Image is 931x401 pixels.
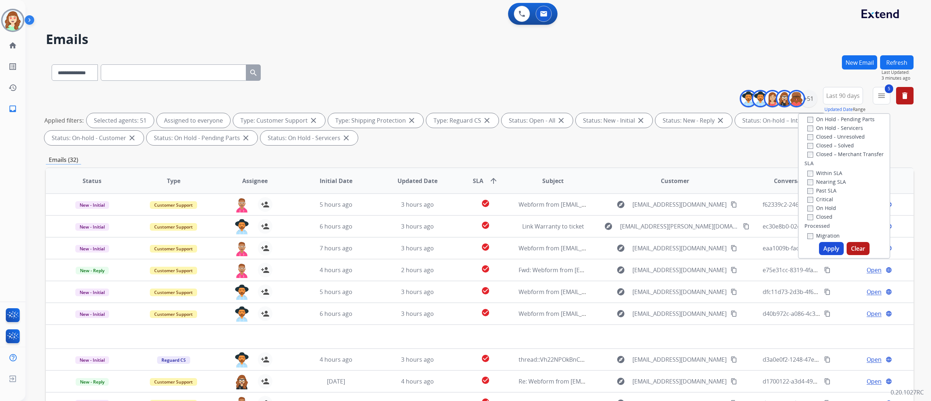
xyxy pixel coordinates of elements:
mat-icon: content_copy [731,289,737,295]
span: Customer Support [150,245,197,253]
img: agent-avatar [235,263,249,278]
span: [EMAIL_ADDRESS][DOMAIN_NAME] [632,200,727,209]
mat-icon: check_circle [481,286,490,295]
mat-icon: person_add [261,266,269,274]
span: [DATE] [327,377,345,385]
label: Closed – Merchant Transfer [807,151,884,158]
span: Webform from [EMAIL_ADDRESS][DOMAIN_NAME] on [DATE] [519,244,683,252]
span: 3 hours ago [401,310,434,318]
mat-icon: check_circle [481,199,490,208]
label: Past SLA [807,187,836,194]
mat-icon: content_copy [824,378,831,385]
span: 4 hours ago [401,377,434,385]
label: On Hold - Pending Parts [807,116,875,123]
mat-icon: explore [604,222,613,231]
span: Customer Support [150,267,197,274]
span: New - Initial [75,201,109,209]
span: 2 hours ago [401,266,434,274]
mat-icon: content_copy [824,356,831,363]
span: New - Initial [75,223,109,231]
mat-icon: history [8,83,17,92]
span: 6 hours ago [320,310,352,318]
span: thread::Vh22NPOkBnCB3Q-buvZXOzk:: ] [519,356,626,364]
mat-icon: check_circle [481,308,490,317]
mat-icon: language [886,267,892,273]
span: Subject [542,176,564,185]
span: Conversation ID [774,176,820,185]
span: Re: Webform from [EMAIL_ADDRESS][DOMAIN_NAME] on [DATE] [519,377,693,385]
label: Nearing SLA [807,178,846,185]
span: [EMAIL_ADDRESS][DOMAIN_NAME] [632,244,727,253]
mat-icon: content_copy [731,310,737,317]
span: 3 hours ago [401,244,434,252]
mat-icon: explore [616,244,625,253]
input: Closed - Unresolved [807,134,813,140]
mat-icon: explore [616,287,625,296]
mat-icon: content_copy [731,245,737,251]
div: Type: Reguard CS [426,113,499,128]
button: Clear [847,242,870,255]
mat-icon: content_copy [743,223,750,230]
span: Open [867,355,882,364]
mat-icon: content_copy [731,201,737,208]
span: Initial Date [320,176,352,185]
span: Status [83,176,101,185]
mat-icon: explore [616,355,625,364]
span: 5 hours ago [320,200,352,209]
h2: Emails [46,32,914,47]
span: 5 [885,84,893,93]
span: [EMAIL_ADDRESS][DOMAIN_NAME] [632,266,727,274]
mat-icon: person_add [261,377,269,386]
mat-icon: content_copy [824,289,831,295]
button: 5 [873,87,890,104]
span: 7 hours ago [320,244,352,252]
button: Last 90 days [823,87,863,104]
mat-icon: explore [616,200,625,209]
input: On Hold - Pending Parts [807,117,813,123]
mat-icon: search [249,68,258,77]
mat-icon: close [557,116,566,125]
div: Type: Shipping Protection [328,113,423,128]
div: Status: Open - All [502,113,573,128]
div: Assigned to everyone [157,113,230,128]
span: Open [867,377,882,386]
span: 3 hours ago [401,288,434,296]
label: On Hold [807,205,836,211]
div: +51 [800,90,817,107]
mat-icon: close [309,116,318,125]
label: On-hold - Customer [807,107,864,114]
span: New - Initial [75,310,109,318]
mat-icon: check_circle [481,265,490,273]
mat-icon: content_copy [824,267,831,273]
span: New - Initial [75,356,109,364]
label: Migration [807,232,840,239]
p: Emails (32) [46,155,81,164]
input: Within SLA [807,171,813,176]
input: On Hold [807,206,813,211]
span: 3 minutes ago [882,75,914,81]
label: SLA [804,160,814,167]
mat-icon: menu [877,91,886,100]
span: Customer Support [150,223,197,231]
img: agent-avatar [235,197,249,213]
div: Status: New - Reply [655,113,732,128]
img: avatar [3,10,23,31]
button: Apply [819,242,844,255]
span: 4 hours ago [320,356,352,364]
span: Updated Date [397,176,437,185]
mat-icon: language [886,289,892,295]
mat-icon: close [636,116,645,125]
mat-icon: person_add [261,222,269,231]
span: Reguard CS [157,356,190,364]
mat-icon: close [483,116,491,125]
span: [EMAIL_ADDRESS][DOMAIN_NAME] [632,287,727,296]
mat-icon: list_alt [8,62,17,71]
mat-icon: delete [900,91,909,100]
span: dfc11d73-2d3b-4f60-af9c-d9fe4ecd3441 [763,288,870,296]
mat-icon: close [342,134,351,142]
span: Type [167,176,180,185]
label: Within SLA [807,170,842,176]
mat-icon: explore [616,266,625,274]
img: agent-avatar [235,241,249,256]
button: New Email [842,55,877,70]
